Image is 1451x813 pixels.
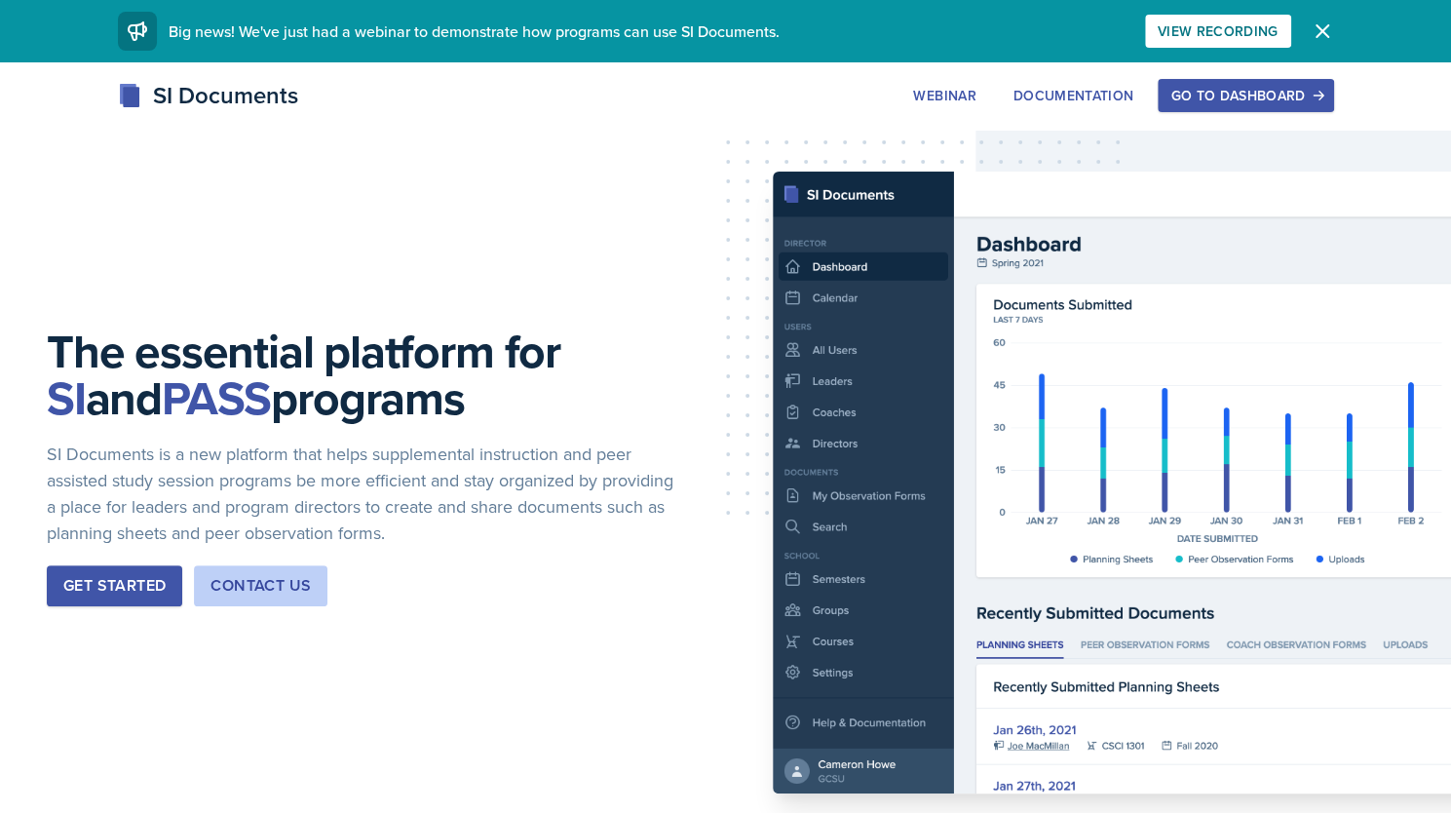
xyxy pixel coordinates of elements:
button: Get Started [47,565,182,606]
div: SI Documents [118,78,298,113]
span: Big news! We've just had a webinar to demonstrate how programs can use SI Documents. [169,20,780,42]
div: Contact Us [210,574,311,598]
button: View Recording [1145,15,1291,48]
div: Go to Dashboard [1170,88,1320,103]
button: Webinar [900,79,988,112]
div: Get Started [63,574,166,598]
button: Documentation [1001,79,1147,112]
button: Go to Dashboard [1158,79,1333,112]
div: View Recording [1158,23,1279,39]
div: Webinar [913,88,975,103]
div: Documentation [1013,88,1134,103]
button: Contact Us [194,565,327,606]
